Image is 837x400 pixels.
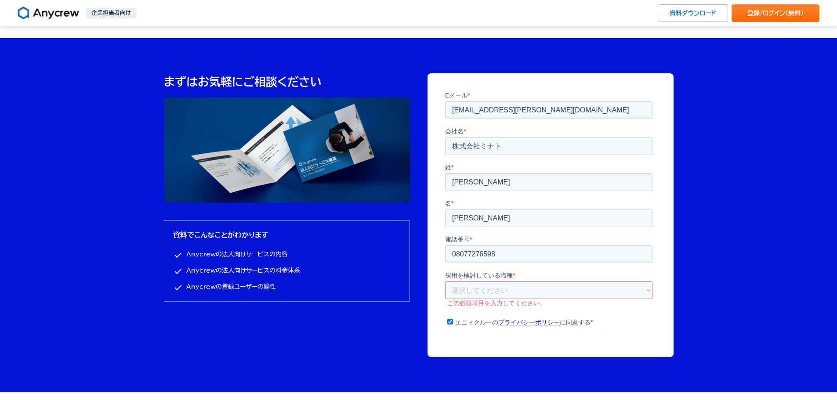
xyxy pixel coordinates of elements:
p: 企業担当者向け [86,8,137,18]
span: （無料） [785,10,804,16]
a: 資料ダウンロード [658,4,728,22]
iframe: Form 0 [445,91,656,339]
li: Anycrewの登録ユーザーの属性 [173,281,401,292]
img: Anycrew [18,6,79,20]
li: Anycrewの法人向けサービスの内容 [173,249,401,260]
p: まずはお気軽にご相談ください [164,73,410,90]
li: Anycrewの法人向けサービスの料金体系 [173,265,401,276]
a: 登録/ログイン（無料） [732,4,819,22]
h3: 資料でこんなことがわかります [173,230,401,240]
